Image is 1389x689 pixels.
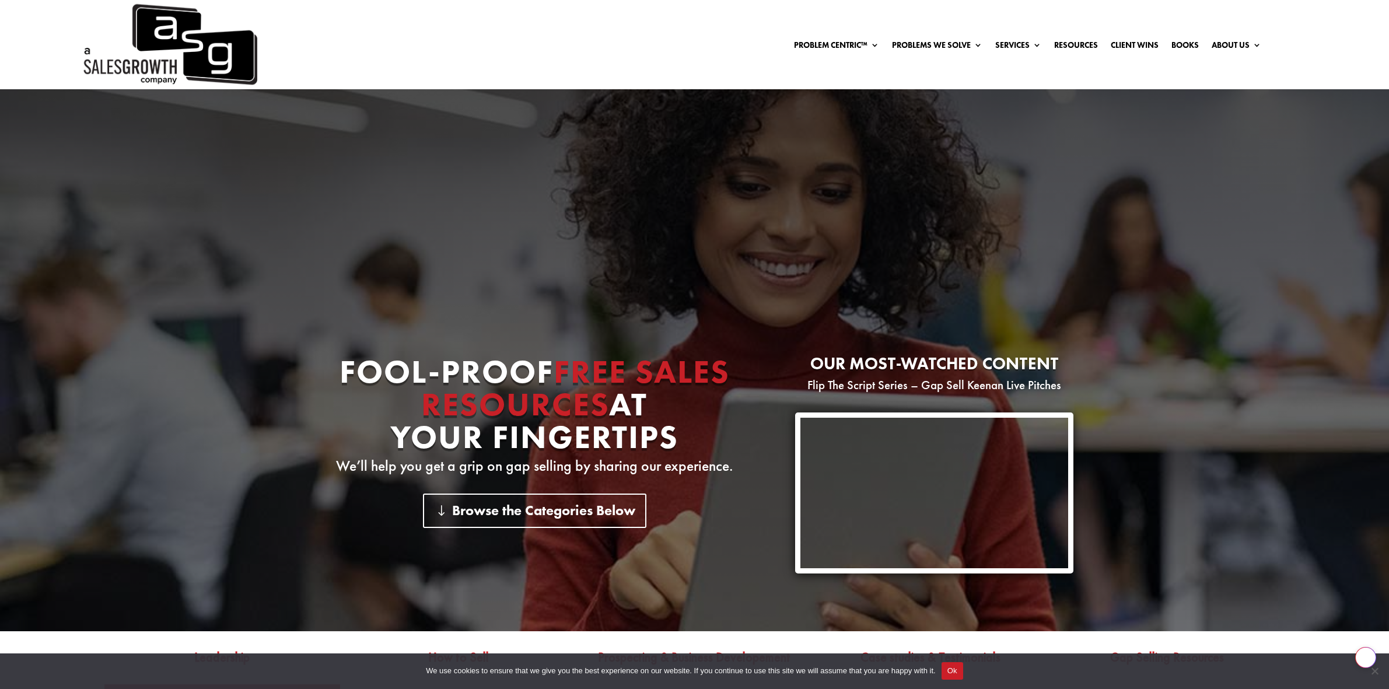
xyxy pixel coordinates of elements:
a: Case studies & Testimonials [813,647,1049,684]
a: Leadership [104,647,341,684]
h2: Our most-watched content [795,355,1073,378]
span: Free Sales Resources [421,351,730,425]
h1: Fool-proof At Your Fingertips [316,355,754,459]
p: We’ll help you get a grip on gap selling by sharing our experience. [316,459,754,473]
span: We use cookies to ensure that we give you the best experience on our website. If you continue to ... [426,665,935,677]
button: Ok [942,662,963,680]
p: Flip The Script Series – Gap Sell Keenan Live Pitches [795,378,1073,392]
a: Gap Selling Resources [1049,647,1285,684]
iframe: 15 Cold Email Patterns to Break to Get Replies [800,418,1068,568]
span: No [1369,665,1380,677]
a: How to Sell [340,647,576,684]
a: Prospecting & Business Developement [576,647,813,684]
a: Browse the Categories Below [423,494,646,528]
